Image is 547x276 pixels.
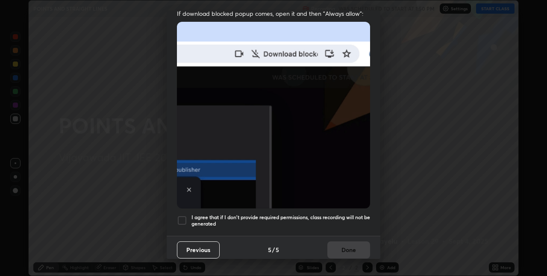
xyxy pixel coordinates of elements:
span: If download blocked popup comes, open it and then "Always allow": [177,9,370,18]
h4: 5 [268,245,271,254]
button: Previous [177,241,220,258]
h4: 5 [276,245,279,254]
h4: / [272,245,275,254]
h5: I agree that if I don't provide required permissions, class recording will not be generated [191,214,370,227]
img: downloads-permission-blocked.gif [177,22,370,208]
